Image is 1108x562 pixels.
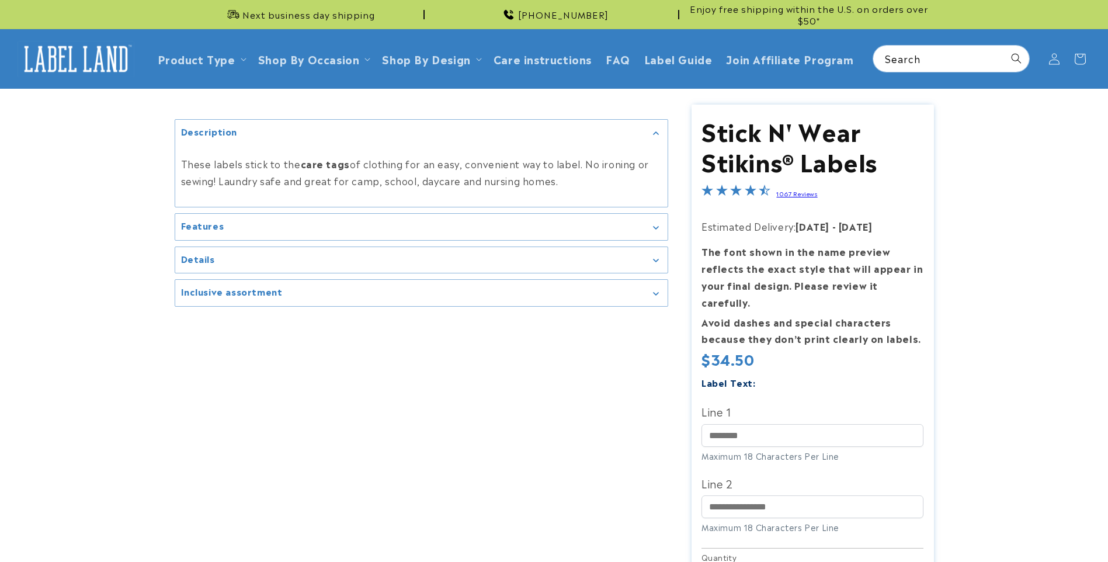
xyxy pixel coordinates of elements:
[181,286,283,297] h2: Inclusive assortment
[701,315,921,346] strong: Avoid dashes and special characters because they don’t print clearly on labels.
[175,120,668,146] summary: Description
[494,52,592,65] span: Care instructions
[701,115,923,176] h1: Stick N' Wear Stikins® Labels
[375,45,486,72] summary: Shop By Design
[181,253,215,265] h2: Details
[1003,46,1029,71] button: Search
[158,51,235,67] a: Product Type
[719,45,860,72] a: Join Affiliate Program
[832,219,836,233] strong: -
[181,155,662,189] p: These labels stick to the of clothing for an easy, convenient way to label. No ironing or sewing!...
[18,41,134,77] img: Label Land
[701,376,756,389] label: Label Text:
[599,45,637,72] a: FAQ
[701,450,923,462] div: Maximum 18 Characters Per Line
[487,45,599,72] a: Care instructions
[175,119,668,307] media-gallery: Gallery Viewer
[644,52,713,65] span: Label Guide
[181,220,224,231] h2: Features
[726,52,853,65] span: Join Affiliate Program
[518,9,609,20] span: [PHONE_NUMBER]
[637,45,720,72] a: Label Guide
[175,214,668,240] summary: Features
[684,3,934,26] span: Enjoy free shipping within the U.S. on orders over $50*
[175,280,668,306] summary: Inclusive assortment
[606,52,630,65] span: FAQ
[301,157,350,171] strong: care tags
[701,350,755,368] span: $34.50
[13,36,139,81] a: Label Land
[151,45,251,72] summary: Product Type
[181,126,238,137] h2: Description
[251,45,376,72] summary: Shop By Occasion
[701,521,923,533] div: Maximum 18 Characters Per Line
[701,186,770,200] span: 4.7-star overall rating
[796,219,829,233] strong: [DATE]
[258,52,360,65] span: Shop By Occasion
[701,402,923,421] label: Line 1
[701,244,923,308] strong: The font shown in the name preview reflects the exact style that will appear in your final design...
[175,247,668,273] summary: Details
[863,507,1096,550] iframe: Gorgias Floating Chat
[776,189,817,197] a: 1067 Reviews
[701,218,923,235] p: Estimated Delivery:
[242,9,375,20] span: Next business day shipping
[701,474,923,492] label: Line 2
[839,219,873,233] strong: [DATE]
[382,51,470,67] a: Shop By Design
